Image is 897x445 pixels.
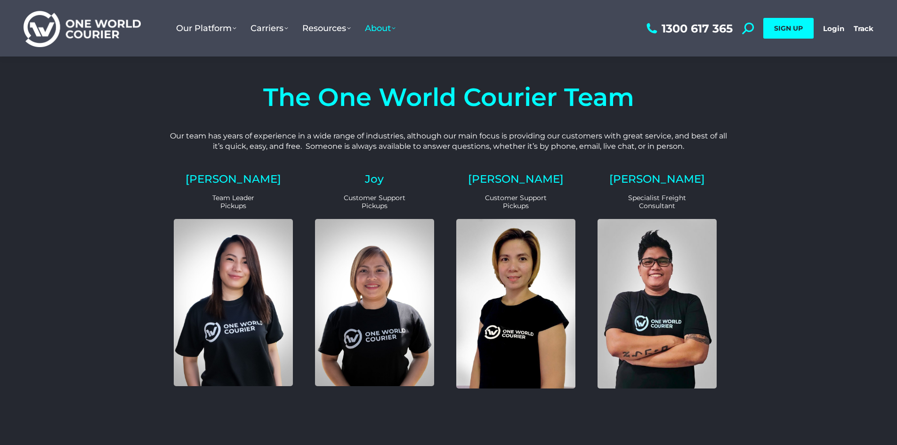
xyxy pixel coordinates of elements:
span: About [365,23,396,33]
h2: Joy [315,174,434,185]
span: Resources [302,23,351,33]
p: Customer Support Pickups [456,194,575,210]
img: Eric Customer Support and Sales [598,219,717,388]
h4: The One World Courier Team [166,85,731,110]
a: About [358,14,403,43]
a: Track [854,24,873,33]
span: SIGN UP [774,24,803,32]
span: Our Platform [176,23,236,33]
p: Customer Support Pickups [315,194,434,210]
h2: [PERSON_NAME] [174,174,293,185]
a: 1300 617 365 [644,23,733,34]
a: Carriers [243,14,295,43]
a: SIGN UP [763,18,814,39]
img: One World Courier [24,9,141,48]
h2: [PERSON_NAME] [456,174,575,185]
p: Our team has years of experience in a wide range of industries, although our main focus is provid... [166,131,731,152]
a: Login [823,24,844,33]
a: Resources [295,14,358,43]
a: Our Platform [169,14,243,43]
a: [PERSON_NAME] [609,172,705,186]
p: Specialist Freight Consultant [598,194,717,210]
span: Carriers [251,23,288,33]
p: Team Leader Pickups [174,194,293,210]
